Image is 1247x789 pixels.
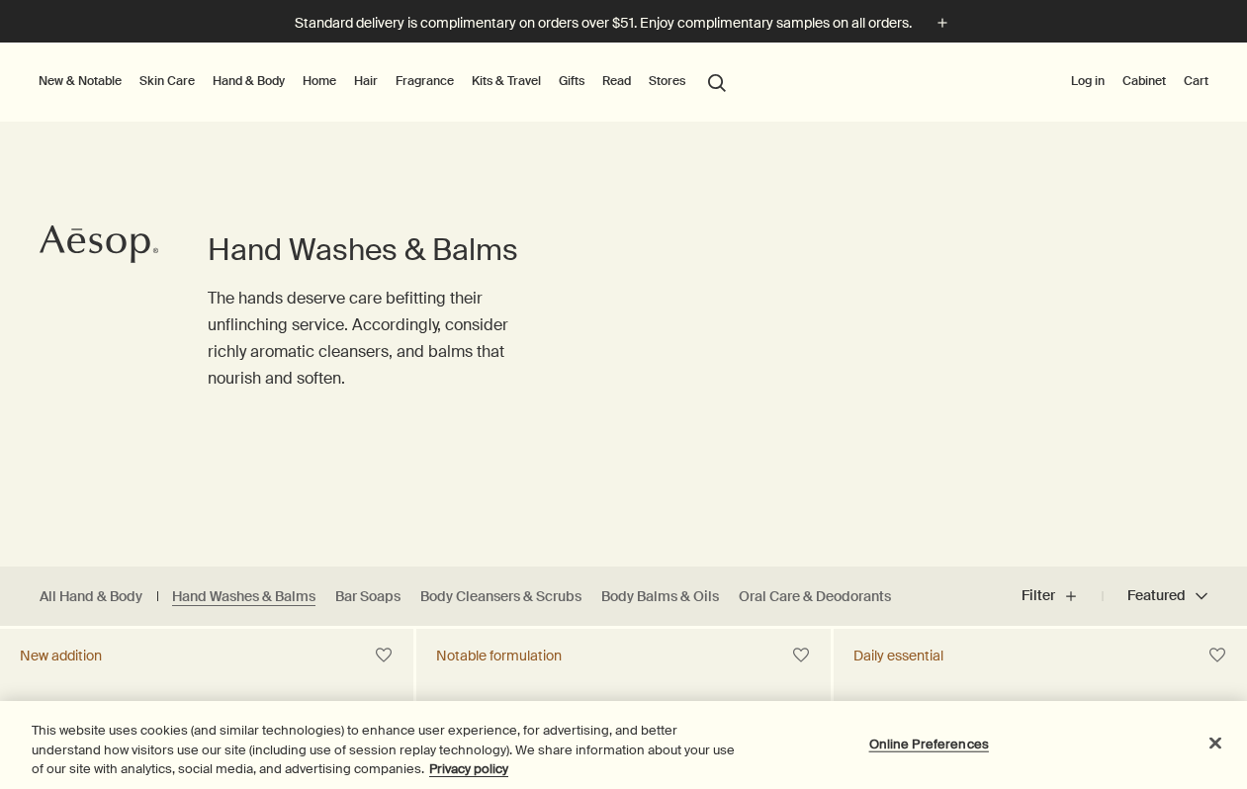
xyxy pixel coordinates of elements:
[555,69,588,93] a: Gifts
[436,647,562,664] div: Notable formulation
[783,638,819,673] button: Save to cabinet
[208,230,544,270] h1: Hand Washes & Balms
[295,13,912,34] p: Standard delivery is complimentary on orders over $51. Enjoy complimentary samples on all orders.
[209,69,289,93] a: Hand & Body
[1118,69,1170,93] a: Cabinet
[366,638,401,673] button: Save to cabinet
[420,587,581,606] a: Body Cleansers & Scrubs
[1194,721,1237,764] button: Close
[299,69,340,93] a: Home
[208,285,544,393] p: The hands deserve care befitting their unflinching service. Accordingly, consider richly aromatic...
[295,12,953,35] button: Standard delivery is complimentary on orders over $51. Enjoy complimentary samples on all orders.
[35,219,163,274] a: Aesop
[601,587,719,606] a: Body Balms & Oils
[1103,572,1207,620] button: Featured
[35,69,126,93] button: New & Notable
[350,69,382,93] a: Hair
[1067,69,1109,93] button: Log in
[853,647,943,664] div: Daily essential
[32,721,749,779] div: This website uses cookies (and similar technologies) to enhance user experience, for advertising,...
[867,724,991,763] button: Online Preferences, Opens the preference center dialog
[392,69,458,93] a: Fragrance
[739,587,891,606] a: Oral Care & Deodorants
[598,69,635,93] a: Read
[699,62,735,100] button: Open search
[1067,43,1212,122] nav: supplementary
[35,43,735,122] nav: primary
[172,587,315,606] a: Hand Washes & Balms
[645,69,689,93] button: Stores
[468,69,545,93] a: Kits & Travel
[1180,69,1212,93] button: Cart
[135,69,199,93] a: Skin Care
[1200,638,1235,673] button: Save to cabinet
[40,587,142,606] a: All Hand & Body
[335,587,401,606] a: Bar Soaps
[429,760,508,777] a: More information about your privacy, opens in a new tab
[40,224,158,264] svg: Aesop
[1022,572,1103,620] button: Filter
[20,647,102,664] div: New addition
